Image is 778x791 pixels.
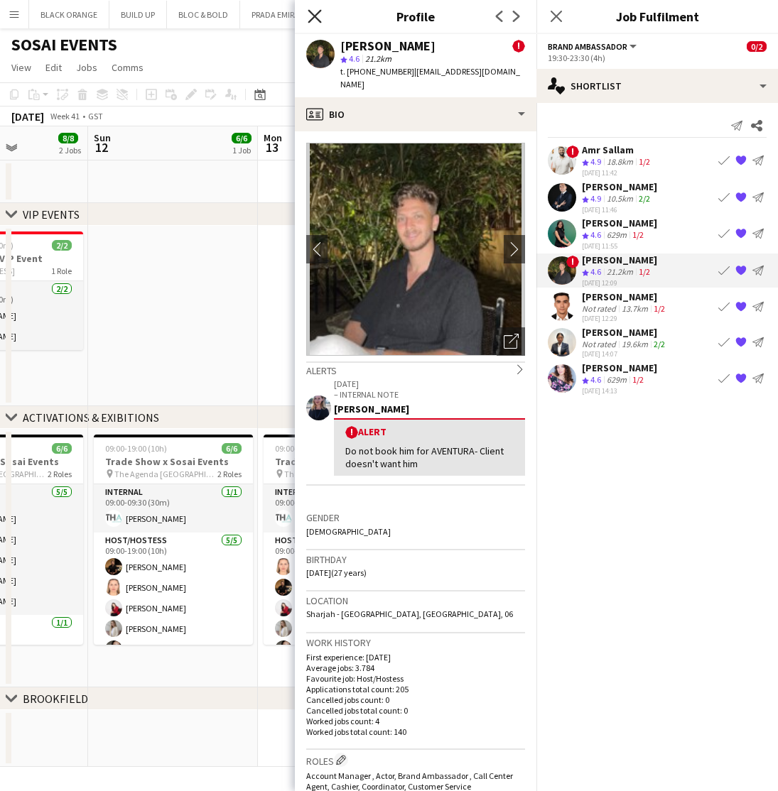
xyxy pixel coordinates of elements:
p: Worked jobs total count: 140 [306,726,525,737]
span: 0/2 [747,41,767,52]
span: The Agenda [GEOGRAPHIC_DATA] [114,469,217,479]
button: BUILD UP [109,1,167,28]
h3: Roles [306,753,525,768]
a: View [6,58,37,77]
div: VIP EVENTS [23,207,80,222]
p: Favourite job: Host/Hostess [306,673,525,684]
app-skills-label: 1/2 [632,229,644,240]
div: Shortlist [536,69,778,103]
span: 8/8 [58,133,78,143]
div: 21.2km [604,266,636,278]
p: – INTERNAL NOTE [334,389,525,400]
span: 4.6 [590,266,601,277]
app-card-role: Internal1/109:00-09:30 (30m)[PERSON_NAME] [264,485,423,533]
span: View [11,61,31,74]
span: The Agenda [GEOGRAPHIC_DATA] [284,469,387,479]
button: BLOC & BOLD [167,1,240,28]
app-card-role: Host/Hostess5/509:00-19:00 (10h)[PERSON_NAME][PERSON_NAME][PERSON_NAME][PERSON_NAME][PERSON_NAME] [94,533,253,664]
h3: Work history [306,636,525,649]
div: [PERSON_NAME] [582,290,668,303]
span: Comms [112,61,144,74]
span: 21.2km [362,53,394,64]
span: 13 [261,139,282,156]
span: ! [566,146,579,158]
span: | [EMAIL_ADDRESS][DOMAIN_NAME] [340,66,520,89]
span: Mon [264,131,282,144]
span: ! [566,256,579,268]
app-skills-label: 1/2 [639,266,650,277]
h3: Trade Show x Sosai Events [264,456,423,469]
h3: Trade Show x Sosai Events [94,456,253,469]
span: 4.6 [590,229,601,240]
span: Sun [94,131,111,144]
span: Brand Ambassador [548,41,627,52]
div: 19:30-23:30 (4h) [548,53,767,63]
h3: Job Fulfilment [536,7,778,26]
span: 2 Roles [217,469,242,479]
h3: Location [306,594,525,607]
app-card-role: Internal1/109:00-09:30 (30m)[PERSON_NAME] [94,485,253,533]
span: 1 Role [51,266,72,276]
div: ACTIVATIONS & EXIBITIONS [23,410,159,425]
div: [PERSON_NAME] [582,253,657,266]
p: Cancelled jobs count: 0 [306,694,525,705]
div: [DATE] 11:42 [582,168,653,178]
span: 6/6 [222,444,242,454]
div: Not rated [582,303,619,314]
span: [DATE] (27 years) [306,567,367,578]
div: 10.5km [604,193,636,205]
span: ! [345,426,358,439]
div: [DATE] 14:13 [582,386,657,395]
p: Worked jobs count: 4 [306,716,525,726]
div: Do not book him for AVENTURA- Client doesn't want him [345,444,514,470]
span: 4.9 [590,193,601,204]
span: Jobs [76,61,97,74]
button: BLACK ORANGE [29,1,109,28]
app-skills-label: 1/2 [639,156,650,167]
p: Applications total count: 205 [306,684,525,694]
h3: Gender [306,511,525,524]
div: Not rated [582,339,619,349]
div: 629m [604,229,630,241]
span: 2/2 [52,240,72,251]
p: Cancelled jobs total count: 0 [306,705,525,716]
span: 4.6 [590,374,601,385]
span: 4.6 [349,53,360,64]
div: Amr Sallam [582,143,653,156]
span: 2 Roles [48,469,72,479]
h3: Birthday [306,553,525,566]
div: 13.7km [619,303,651,314]
app-skills-label: 2/2 [654,339,665,349]
a: Comms [106,58,149,77]
span: 09:00-19:00 (10h) [105,444,167,454]
div: 19.6km [619,339,651,349]
div: 629m [604,374,630,386]
div: [DATE] 12:09 [582,278,657,288]
p: [DATE] [334,378,525,389]
span: 4.9 [590,156,601,167]
app-card-role: Host/Hostess5/509:00-19:00 (10h)[PERSON_NAME][PERSON_NAME][PERSON_NAME][PERSON_NAME][PERSON_NAME] [264,533,423,664]
a: Jobs [70,58,103,77]
app-skills-label: 1/2 [654,303,665,314]
p: First experience: [DATE] [306,652,525,662]
app-job-card: 09:00-19:00 (10h)6/6Trade Show x Sosai Events The Agenda [GEOGRAPHIC_DATA]2 RolesInternal1/109:00... [264,435,423,645]
app-skills-label: 2/2 [639,193,650,204]
div: Open photos pop-in [497,327,525,356]
div: [DATE] 12:29 [582,314,668,323]
span: 6/6 [52,444,72,454]
div: [PERSON_NAME] [582,326,668,339]
span: ! [512,40,525,53]
span: Edit [45,61,62,74]
button: PRADA EMIRATES LLC [240,1,339,28]
h1: SOSAI EVENTS [11,34,117,55]
div: [DATE] [11,109,44,124]
div: [PERSON_NAME] [340,40,436,53]
div: 1 Job [232,145,251,156]
div: Alerts [306,361,525,377]
span: 6/6 [232,133,252,143]
div: [PERSON_NAME] [334,403,525,415]
span: 12 [92,139,111,156]
app-job-card: 09:00-19:00 (10h)6/6Trade Show x Sosai Events The Agenda [GEOGRAPHIC_DATA]2 RolesInternal1/109:00... [94,435,253,645]
div: [PERSON_NAME] [582,180,657,193]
